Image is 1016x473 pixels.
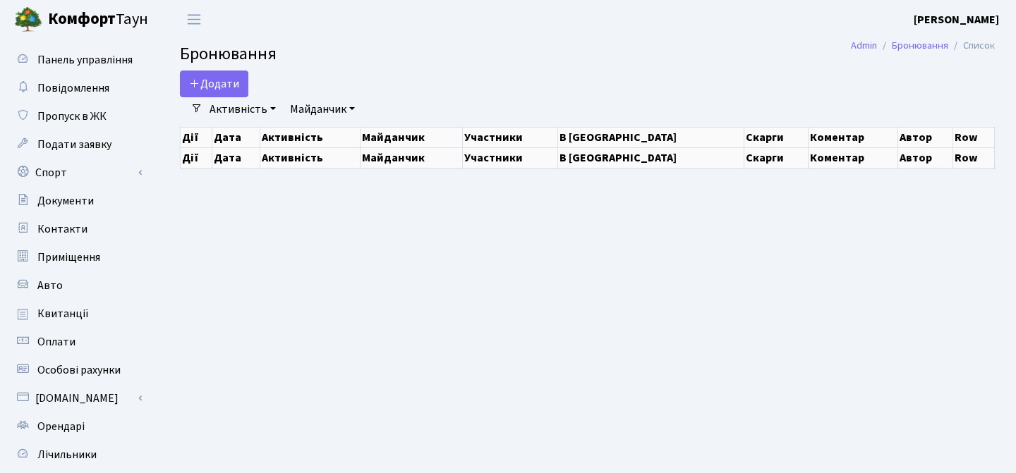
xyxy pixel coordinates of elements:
[37,334,75,350] span: Оплати
[37,109,107,124] span: Пропуск в ЖК
[7,215,148,243] a: Контакти
[851,38,877,53] a: Admin
[914,11,999,28] a: [PERSON_NAME]
[7,356,148,384] a: Особові рахунки
[744,127,809,147] th: Скарги
[744,147,809,168] th: Скарги
[181,147,212,168] th: Дії
[260,147,360,168] th: Активність
[830,31,1016,61] nav: breadcrumb
[14,6,42,34] img: logo.png
[558,127,744,147] th: В [GEOGRAPHIC_DATA]
[37,137,111,152] span: Подати заявку
[897,147,953,168] th: Автор
[37,221,87,237] span: Контакти
[37,193,94,209] span: Документи
[809,127,898,147] th: Коментар
[37,52,133,68] span: Панель управління
[7,102,148,130] a: Пропуск в ЖК
[7,74,148,102] a: Повідомлення
[48,8,116,30] b: Комфорт
[7,384,148,412] a: [DOMAIN_NAME]
[204,97,282,121] a: Активність
[7,243,148,271] a: Приміщення
[897,127,953,147] th: Автор
[37,250,100,265] span: Приміщення
[7,328,148,356] a: Оплати
[260,127,360,147] th: Активність
[892,38,948,53] a: Бронювання
[284,97,361,121] a: Майданчик
[7,271,148,300] a: Авто
[37,278,63,293] span: Авто
[462,127,558,147] th: Участники
[948,38,995,54] li: Список
[7,46,148,74] a: Панель управління
[558,147,744,168] th: В [GEOGRAPHIC_DATA]
[7,441,148,469] a: Лічильники
[37,306,89,321] span: Квитанції
[7,159,148,187] a: Спорт
[181,127,212,147] th: Дії
[953,147,995,168] th: Row
[360,147,462,168] th: Майданчик
[7,130,148,159] a: Подати заявку
[212,127,260,147] th: Дата
[37,80,109,96] span: Повідомлення
[48,8,148,32] span: Таун
[953,127,995,147] th: Row
[212,147,260,168] th: Дата
[180,70,248,97] button: Додати
[37,362,121,378] span: Особові рахунки
[176,8,212,31] button: Переключити навігацію
[7,300,148,328] a: Квитанції
[37,419,85,434] span: Орендарі
[462,147,558,168] th: Участники
[360,127,462,147] th: Майданчик
[7,412,148,441] a: Орендарі
[809,147,898,168] th: Коментар
[37,447,97,462] span: Лічильники
[914,12,999,27] b: [PERSON_NAME]
[180,42,277,66] span: Бронювання
[7,187,148,215] a: Документи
